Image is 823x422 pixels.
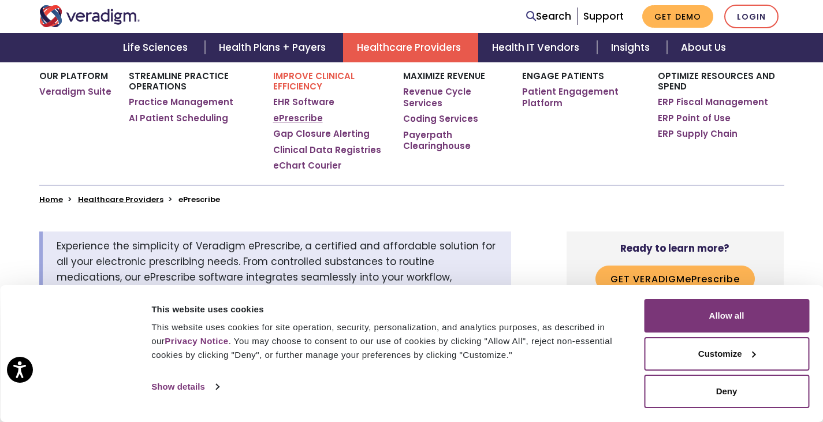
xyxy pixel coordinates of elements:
[724,5,779,28] a: Login
[39,5,140,27] img: Veradigm logo
[273,113,323,124] a: ePrescribe
[151,378,218,395] a: Show details
[151,320,631,362] div: This website uses cookies for site operation, security, personalization, and analytics purposes, ...
[478,33,597,62] a: Health IT Vendors
[165,336,228,346] a: Privacy Notice
[39,86,111,98] a: Veradigm Suite
[151,303,631,316] div: This website uses cookies
[273,160,341,171] a: eChart Courier
[597,33,667,62] a: Insights
[620,241,729,255] strong: Ready to learn more?
[57,239,496,316] span: Experience the simplicity of Veradigm ePrescribe, a certified and affordable solution for all you...
[642,5,713,28] a: Get Demo
[273,128,370,140] a: Gap Closure Alerting
[273,144,381,156] a: Clinical Data Registries
[403,113,478,125] a: Coding Services
[129,113,228,124] a: AI Patient Scheduling
[644,299,809,333] button: Allow all
[595,266,755,292] button: Get VeradigmePrescribe
[273,96,334,108] a: EHR Software
[526,9,571,24] a: Search
[39,194,63,205] a: Home
[644,337,809,371] button: Customize
[403,129,504,152] a: Payerpath Clearinghouse
[522,86,640,109] a: Patient Engagement Platform
[658,128,738,140] a: ERP Supply Chain
[109,33,205,62] a: Life Sciences
[403,86,504,109] a: Revenue Cycle Services
[601,339,809,408] iframe: Drift Chat Widget
[658,96,768,108] a: ERP Fiscal Management
[129,96,233,108] a: Practice Management
[78,194,163,205] a: Healthcare Providers
[583,9,624,23] a: Support
[667,33,740,62] a: About Us
[343,33,478,62] a: Healthcare Providers
[658,113,731,124] a: ERP Point of Use
[205,33,343,62] a: Health Plans + Payers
